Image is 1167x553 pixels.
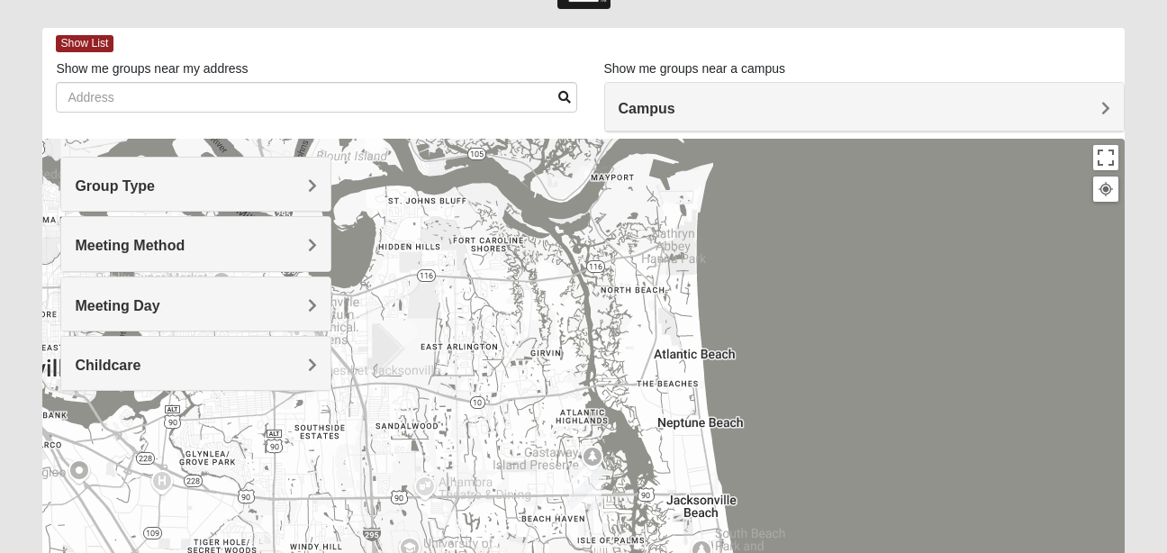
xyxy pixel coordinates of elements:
span: Meeting Day [75,298,159,313]
label: Show me groups near my address [56,59,248,77]
div: Meeting Method [61,217,330,270]
div: Meeting Day [61,277,330,331]
div: Campus [605,83,1124,131]
button: Your Location [1093,177,1118,202]
input: Address [56,82,576,113]
div: Group Type [61,158,330,211]
button: Toggle fullscreen view [1093,145,1118,170]
label: Show me groups near a campus [604,59,786,77]
div: Childcare [61,337,330,390]
span: Childcare [75,358,140,373]
span: Meeting Method [75,238,185,253]
span: Show List [56,35,113,52]
div: San Pablo [569,467,602,510]
span: Group Type [75,178,155,194]
span: Campus [619,101,675,116]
